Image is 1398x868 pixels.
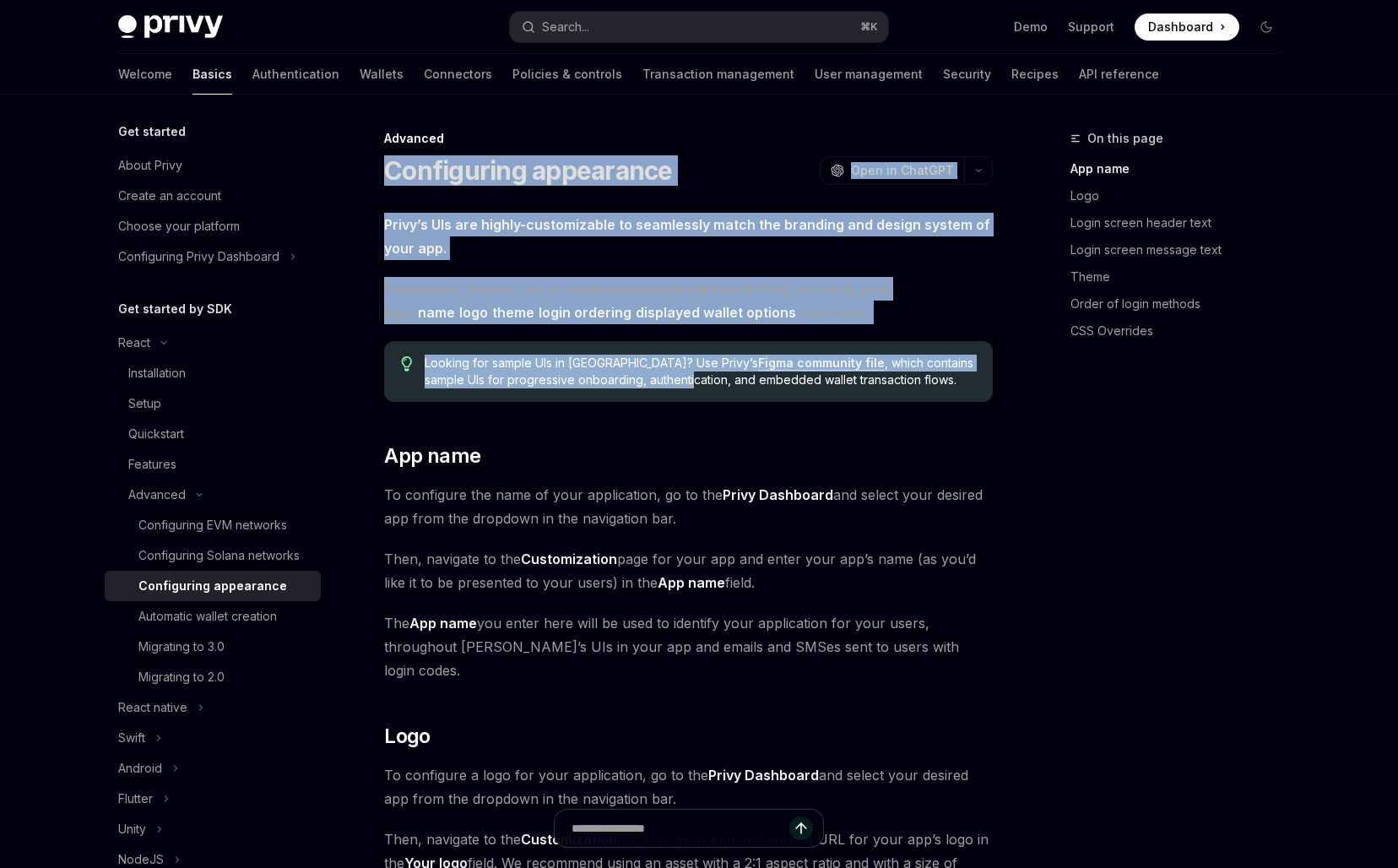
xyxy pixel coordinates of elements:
div: Unity [118,819,146,839]
span: Open in ChatGPT [851,162,954,179]
div: Setup [128,393,161,414]
div: Create an account [118,186,221,206]
a: Installation [105,358,321,388]
a: Logo [1070,182,1293,209]
a: Authentication [252,54,339,95]
button: Search...⌘K [510,12,888,42]
button: Open in ChatGPT [820,156,964,185]
a: theme [492,304,534,322]
div: Configuring Privy Dashboard [118,247,279,267]
div: React native [118,697,187,718]
div: Search... [542,17,589,37]
a: logo [459,304,488,322]
strong: App name [658,574,725,591]
span: Looking for sample UIs in [GEOGRAPHIC_DATA]? Use Privy’s , which contains sample UIs for progress... [425,355,976,388]
div: Configuring EVM networks [138,515,287,535]
button: Toggle dark mode [1253,14,1280,41]
div: Features [128,454,176,475]
a: Migrating to 2.0 [105,662,321,692]
strong: Privy Dashboard [708,767,819,784]
h5: Get started by SDK [118,299,232,319]
strong: Customization [521,551,617,567]
span: On this page [1087,128,1163,149]
div: Choose your platform [118,216,240,236]
button: Send message [789,816,813,840]
a: Policies & controls [512,54,622,95]
a: About Privy [105,150,321,181]
strong: Privy’s UIs are highly-customizable to seamlessly match the branding and design system of your app. [384,216,990,257]
div: Android [118,758,162,778]
a: Features [105,449,321,480]
span: Logo [384,723,431,750]
a: Wallets [360,54,404,95]
a: Login screen message text [1070,236,1293,263]
strong: Privy Dashboard [723,486,833,503]
a: User management [815,54,923,95]
div: React [118,333,150,353]
a: login ordering [539,304,631,322]
div: Migrating to 2.0 [138,667,225,687]
a: Automatic wallet creation [105,601,321,632]
div: Installation [128,363,186,383]
a: Recipes [1011,54,1059,95]
a: API reference [1079,54,1159,95]
span: To configure a logo for your application, go to the and select your desired app from the dropdown... [384,763,993,811]
strong: App name [409,615,477,632]
a: displayed wallet options [636,304,796,322]
a: Login screen header text [1070,209,1293,236]
a: Choose your platform [105,211,321,241]
span: The you enter here will be used to identify your application for your users, throughout [PERSON_N... [384,611,993,682]
div: About Privy [118,155,182,176]
h1: Configuring appearance [384,155,673,186]
div: Advanced [384,130,993,147]
a: Quickstart [105,419,321,449]
a: Migrating to 3.0 [105,632,321,662]
a: Configuring appearance [105,571,321,601]
a: name [418,304,455,322]
div: Flutter [118,789,153,809]
a: Figma community file [758,355,885,371]
a: Configuring EVM networks [105,510,321,540]
svg: Tip [401,356,413,372]
span: Read below to learn how to customize several aspects of Privy, including your app’s , , , , , and... [384,277,993,324]
span: Dashboard [1148,19,1213,35]
div: Configuring Solana networks [138,545,300,566]
a: Welcome [118,54,172,95]
div: Quickstart [128,424,184,444]
a: CSS Overrides [1070,317,1293,344]
a: Support [1068,19,1114,35]
a: Configuring Solana networks [105,540,321,571]
img: dark logo [118,15,223,39]
a: Order of login methods [1070,290,1293,317]
a: Demo [1014,19,1048,35]
a: Connectors [424,54,492,95]
h5: Get started [118,122,186,142]
div: Swift [118,728,145,748]
a: Setup [105,388,321,419]
span: To configure the name of your application, go to the and select your desired app from the dropdow... [384,483,993,530]
a: Theme [1070,263,1293,290]
a: Basics [192,54,232,95]
span: App name [384,442,480,469]
a: Security [943,54,991,95]
div: Migrating to 3.0 [138,637,225,657]
span: ⌘ K [860,20,878,34]
a: Create an account [105,181,321,211]
a: Dashboard [1135,14,1239,41]
a: Transaction management [642,54,794,95]
div: Configuring appearance [138,576,287,596]
span: Then, navigate to the page for your app and enter your app’s name (as you’d like it to be present... [384,547,993,594]
a: App name [1070,155,1293,182]
div: Automatic wallet creation [138,606,277,627]
div: Advanced [128,485,186,505]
